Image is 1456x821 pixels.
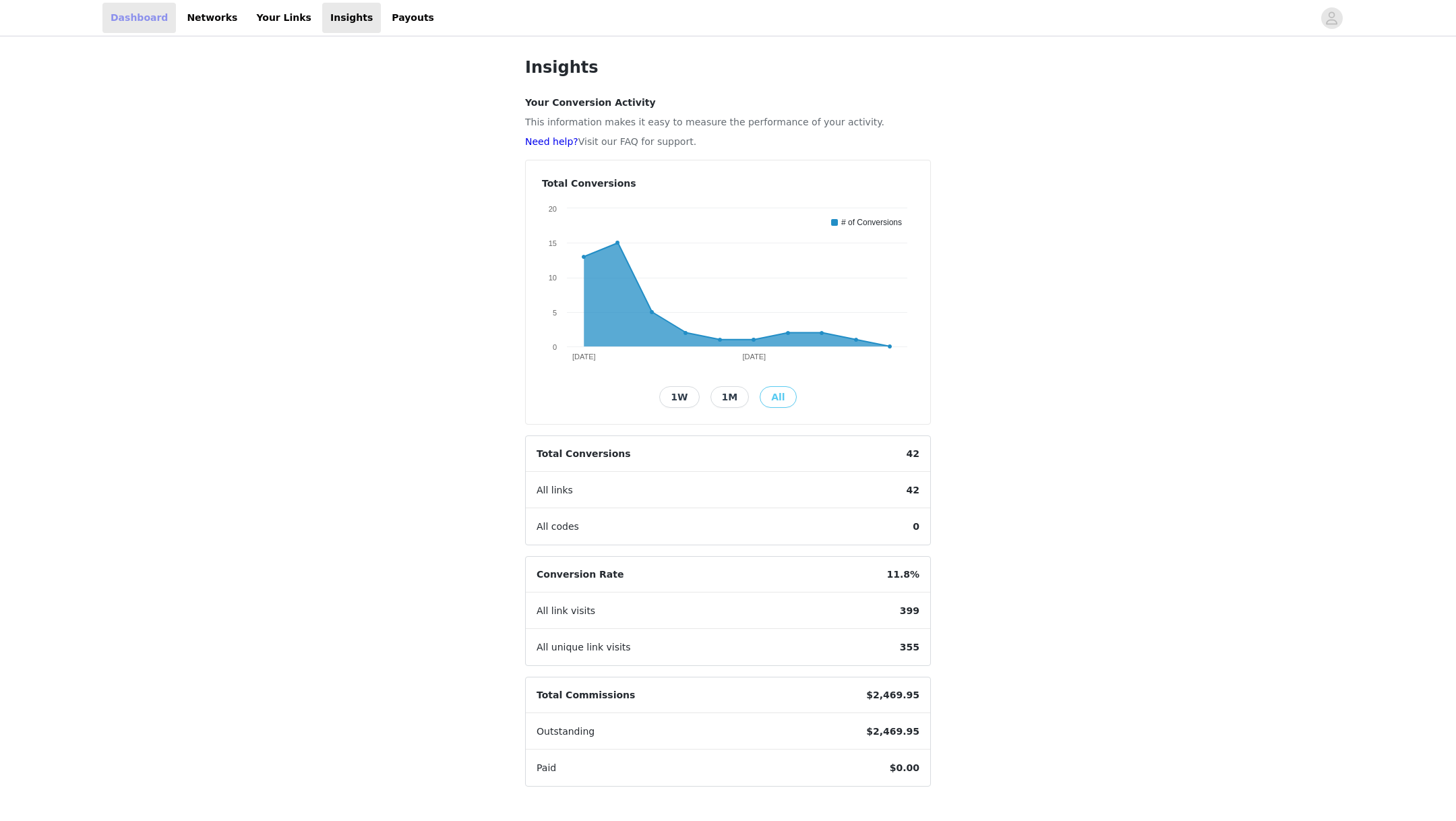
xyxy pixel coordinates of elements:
[526,473,584,508] span: All links
[896,436,930,472] span: 42
[760,386,796,408] button: All
[549,274,557,282] text: 10
[525,136,578,147] a: Need help?
[710,386,750,408] button: 1M
[855,677,930,713] span: $2,469.95
[553,343,557,351] text: 0
[248,3,320,33] a: Your Links
[322,3,381,33] a: Insights
[526,750,567,786] span: Paid
[889,593,930,629] span: 399
[526,509,590,545] span: All codes
[526,557,634,592] span: Conversion Rate
[102,3,176,33] a: Dashboard
[179,3,245,33] a: Networks
[889,630,930,665] span: 355
[549,239,557,247] text: 15
[855,714,930,750] span: $2,469.95
[525,115,931,129] p: This information makes it easy to measure the performance of your activity.
[384,3,442,33] a: Payouts
[549,205,557,213] text: 20
[525,55,931,80] h1: Insights
[525,96,931,110] h4: Your Conversion Activity
[659,386,699,408] button: 1W
[526,630,642,665] span: All unique link visits
[526,436,642,472] span: Total Conversions
[526,677,646,713] span: Total Commissions
[526,714,605,750] span: Outstanding
[1325,7,1338,29] div: avatar
[525,135,931,149] p: Visit our FAQ for support.
[902,509,930,545] span: 0
[879,750,930,786] span: $0.00
[876,557,930,592] span: 11.8%
[542,177,914,191] h4: Total Conversions
[526,593,606,629] span: All link visits
[572,353,596,361] text: [DATE]
[841,218,902,227] text: # of Conversions
[742,353,766,361] text: [DATE]
[553,309,557,317] text: 5
[896,473,930,508] span: 42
